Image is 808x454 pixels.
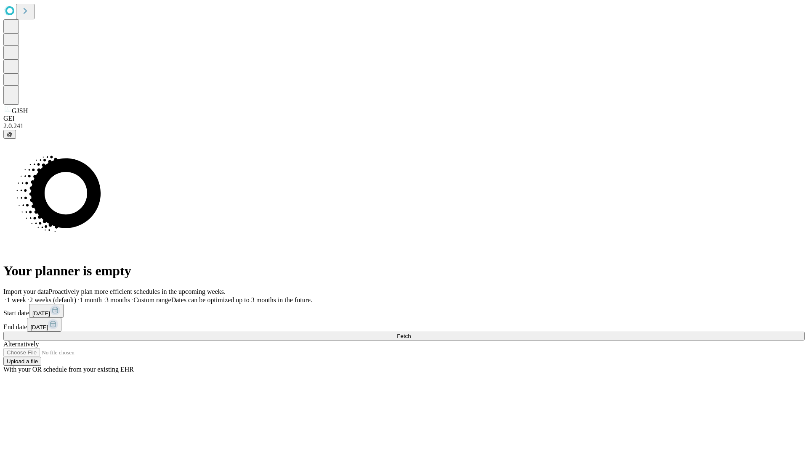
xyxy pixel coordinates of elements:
span: Alternatively [3,340,39,348]
h1: Your planner is empty [3,263,805,279]
button: [DATE] [29,304,64,318]
span: [DATE] [30,324,48,330]
span: 1 month [80,296,102,304]
span: With your OR schedule from your existing EHR [3,366,134,373]
button: [DATE] [27,318,61,332]
div: Start date [3,304,805,318]
span: 3 months [105,296,130,304]
span: @ [7,131,13,137]
span: Fetch [397,333,411,339]
button: Upload a file [3,357,41,366]
span: Custom range [133,296,171,304]
button: Fetch [3,332,805,340]
div: 2.0.241 [3,122,805,130]
span: 2 weeks (default) [29,296,76,304]
span: [DATE] [32,310,50,317]
span: GJSH [12,107,28,114]
button: @ [3,130,16,139]
span: Dates can be optimized up to 3 months in the future. [171,296,312,304]
div: End date [3,318,805,332]
span: 1 week [7,296,26,304]
span: Import your data [3,288,49,295]
div: GEI [3,115,805,122]
span: Proactively plan more efficient schedules in the upcoming weeks. [49,288,226,295]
